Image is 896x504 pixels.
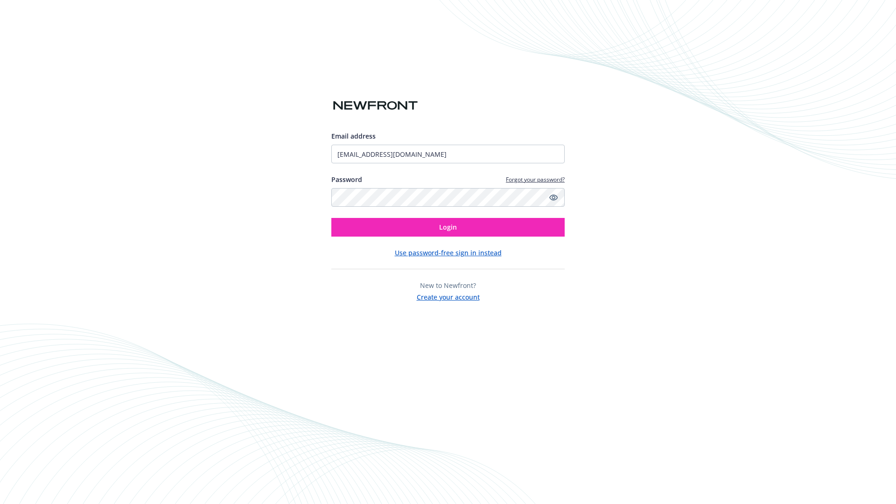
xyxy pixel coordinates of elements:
[506,175,565,183] a: Forgot your password?
[420,281,476,290] span: New to Newfront?
[331,98,420,114] img: Newfront logo
[395,248,502,258] button: Use password-free sign in instead
[548,192,559,203] a: Show password
[331,188,565,207] input: Enter your password
[417,290,480,302] button: Create your account
[331,175,362,184] label: Password
[331,218,565,237] button: Login
[439,223,457,231] span: Login
[331,145,565,163] input: Enter your email
[331,132,376,140] span: Email address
